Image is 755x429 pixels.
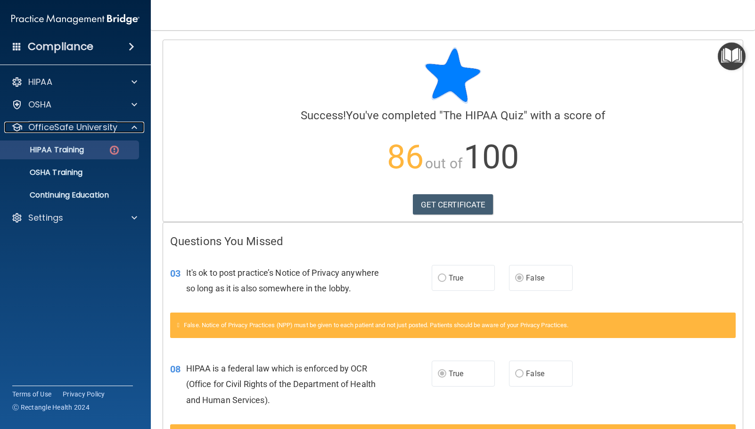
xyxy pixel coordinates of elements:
p: HIPAA Training [6,145,84,155]
p: OSHA Training [6,168,82,177]
h4: Questions You Missed [170,235,736,247]
p: HIPAA [28,76,52,88]
span: It's ok to post practice’s Notice of Privacy anywhere so long as it is also somewhere in the lobby. [186,268,379,293]
a: OSHA [11,99,137,110]
span: The HIPAA Quiz [443,109,523,122]
span: False. Notice of Privacy Practices (NPP) must be given to each patient and not just posted. Patie... [184,322,568,329]
input: True [438,371,446,378]
p: OSHA [28,99,52,110]
span: Ⓒ Rectangle Health 2024 [12,403,90,412]
a: GET CERTIFICATE [413,194,493,215]
span: 100 [464,138,519,176]
p: Continuing Education [6,190,135,200]
p: OfficeSafe University [28,122,117,133]
p: Settings [28,212,63,223]
span: False [526,369,544,378]
span: True [449,369,463,378]
button: Open Resource Center [718,42,746,70]
span: 08 [170,363,181,375]
img: PMB logo [11,10,140,29]
span: Success! [301,109,346,122]
h4: You've completed " " with a score of [170,109,736,122]
span: 03 [170,268,181,279]
a: HIPAA [11,76,137,88]
a: OfficeSafe University [11,122,137,133]
img: danger-circle.6113f641.png [108,144,120,156]
a: Settings [11,212,137,223]
span: HIPAA is a federal law which is enforced by OCR (Office for Civil Rights of the Department of Hea... [186,363,376,404]
img: blue-star-rounded.9d042014.png [425,47,481,104]
input: True [438,275,446,282]
span: True [449,273,463,282]
input: False [515,275,524,282]
span: 86 [387,138,424,176]
span: False [526,273,544,282]
iframe: Drift Widget Chat Controller [708,364,744,400]
input: False [515,371,524,378]
span: out of [425,155,462,172]
h4: Compliance [28,40,93,53]
a: Privacy Policy [63,389,105,399]
a: Terms of Use [12,389,51,399]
